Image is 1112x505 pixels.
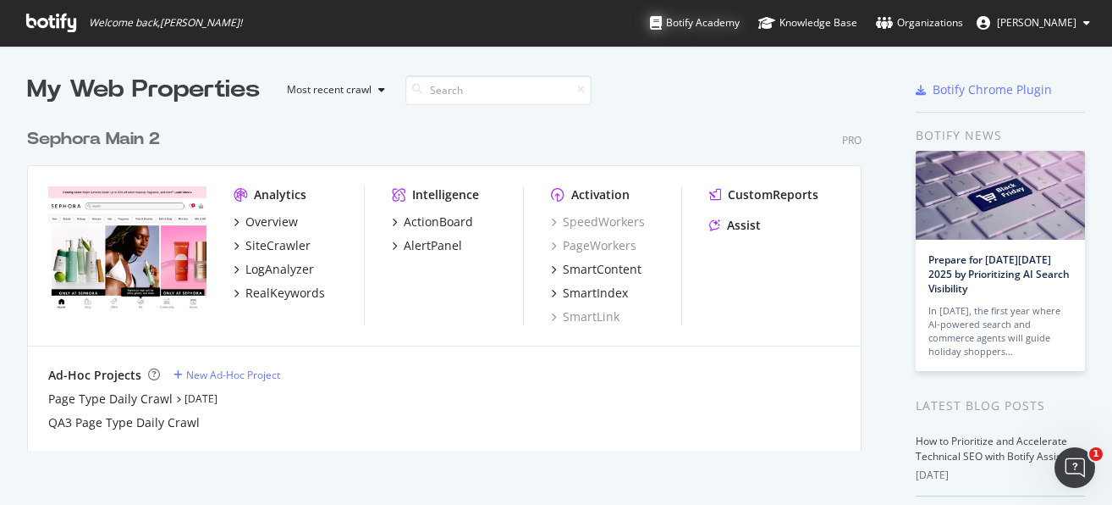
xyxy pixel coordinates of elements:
div: My Web Properties [27,73,260,107]
a: AlertPanel [392,237,462,254]
div: Overview [245,214,298,230]
div: RealKeywords [245,285,325,302]
a: How to Prioritize and Accelerate Technical SEO with Botify Assist [916,434,1067,463]
a: CustomReports [709,186,818,203]
div: Botify news [916,126,1085,145]
div: Most recent crawl [287,85,372,95]
div: CustomReports [728,186,818,203]
button: Most recent crawl [273,76,392,103]
div: Pro [842,133,862,147]
div: LogAnalyzer [245,261,314,278]
span: Alexandra Fletcher [997,15,1076,30]
a: Botify Chrome Plugin [916,81,1052,98]
div: In [DATE], the first year where AI-powered search and commerce agents will guide holiday shoppers… [928,304,1072,358]
iframe: Intercom live chat [1054,447,1095,488]
img: Prepare for Black Friday 2025 by Prioritizing AI Search Visibility [916,151,1085,240]
div: SmartContent [563,261,641,278]
span: 1 [1089,447,1103,461]
a: QA3 Page Type Daily Crawl [48,414,200,431]
div: Knowledge Base [758,14,857,31]
a: RealKeywords [234,285,325,302]
a: [DATE] [184,391,217,406]
div: New Ad-Hoc Project [186,368,280,382]
button: [PERSON_NAME] [963,9,1104,36]
div: SmartIndex [563,285,628,302]
a: Prepare for [DATE][DATE] 2025 by Prioritizing AI Search Visibility [928,252,1070,296]
a: New Ad-Hoc Project [173,368,280,382]
div: Assist [727,217,761,234]
div: Latest Blog Posts [916,397,1085,415]
div: Organizations [876,14,963,31]
img: www.sephora.com [48,186,206,314]
a: Page Type Daily Crawl [48,391,173,408]
div: grid [27,107,875,451]
div: Sephora Main 2 [27,127,160,152]
a: Overview [234,214,298,230]
div: Botify Academy [650,14,740,31]
a: Assist [709,217,761,234]
div: Botify Chrome Plugin [933,81,1052,98]
input: Search [405,75,592,105]
div: [DATE] [916,468,1085,483]
div: ActionBoard [404,214,473,230]
span: Welcome back, [PERSON_NAME] ! [89,16,242,30]
a: SiteCrawler [234,237,311,254]
a: SmartIndex [551,285,628,302]
a: ActionBoard [392,214,473,230]
div: AlertPanel [404,237,462,254]
a: PageWorkers [551,237,636,254]
div: Intelligence [412,186,479,203]
a: LogAnalyzer [234,261,314,278]
div: Analytics [254,186,306,203]
a: SpeedWorkers [551,214,645,230]
div: Activation [571,186,630,203]
div: SiteCrawler [245,237,311,254]
a: Sephora Main 2 [27,127,167,152]
a: SmartContent [551,261,641,278]
a: SmartLink [551,308,619,325]
div: Ad-Hoc Projects [48,367,141,384]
